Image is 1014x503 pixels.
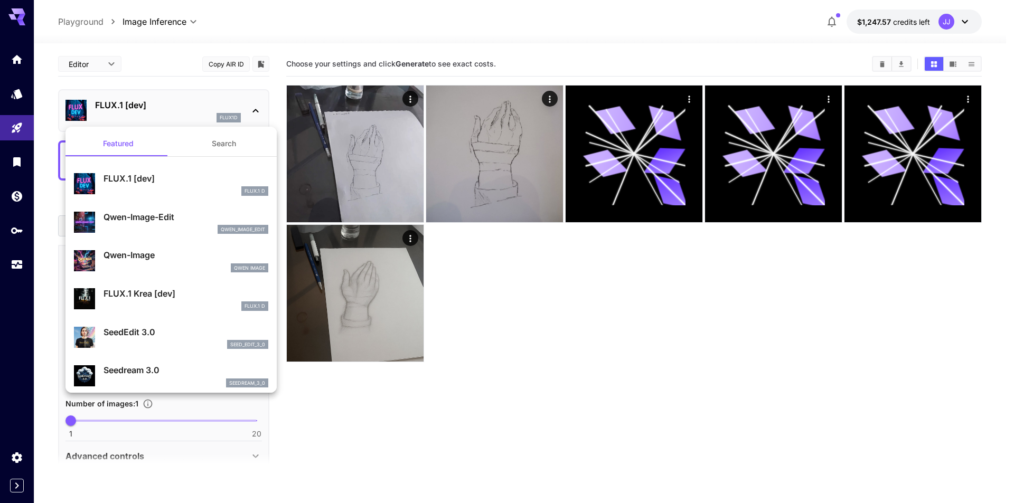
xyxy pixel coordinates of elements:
[229,379,265,387] p: seedream_3_0
[104,326,268,338] p: SeedEdit 3.0
[74,283,268,315] div: FLUX.1 Krea [dev]FLUX.1 D
[245,302,265,310] p: FLUX.1 D
[104,211,268,223] p: Qwen-Image-Edit
[221,226,265,233] p: qwen_image_edit
[171,131,277,156] button: Search
[74,321,268,354] div: SeedEdit 3.0seed_edit_3_0
[104,287,268,300] p: FLUX.1 Krea [dev]
[245,187,265,195] p: FLUX.1 D
[74,244,268,277] div: Qwen-ImageQwen Image
[104,249,268,261] p: Qwen-Image
[104,172,268,185] p: FLUX.1 [dev]
[65,131,171,156] button: Featured
[104,364,268,376] p: Seedream 3.0
[74,168,268,200] div: FLUX.1 [dev]FLUX.1 D
[230,341,265,348] p: seed_edit_3_0
[74,359,268,392] div: Seedream 3.0seedream_3_0
[234,264,265,272] p: Qwen Image
[74,206,268,239] div: Qwen-Image-Editqwen_image_edit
